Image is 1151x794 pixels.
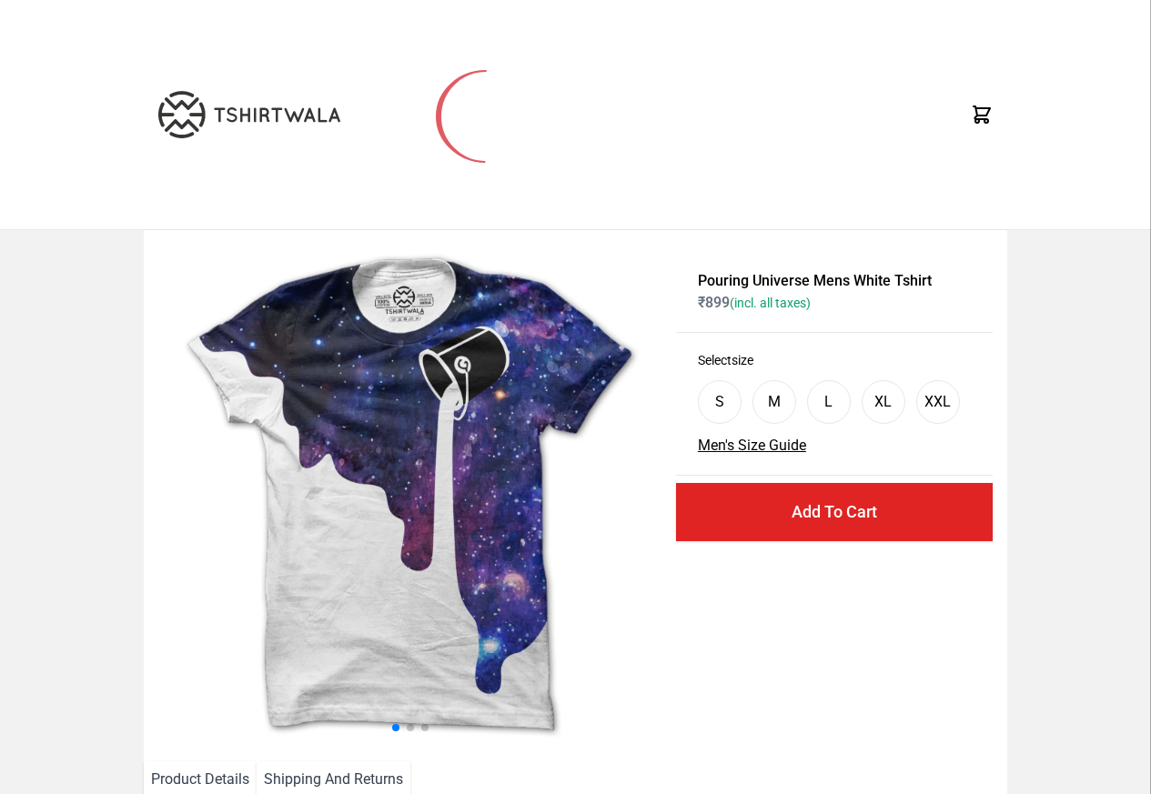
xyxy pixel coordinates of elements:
h3: Select size [698,351,971,369]
button: Men's Size Guide [698,435,806,457]
h1: Pouring Universe Mens White Tshirt [698,270,971,292]
div: XL [874,391,892,413]
img: galaxy.jpg [158,245,661,747]
div: S [715,391,724,413]
button: Add To Cart [676,483,993,541]
img: TW-LOGO-400-104.png [158,91,340,138]
div: XXL [924,391,951,413]
div: M [768,391,781,413]
span: ₹ 899 [698,294,811,311]
div: L [824,391,833,413]
span: (incl. all taxes) [730,296,811,310]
